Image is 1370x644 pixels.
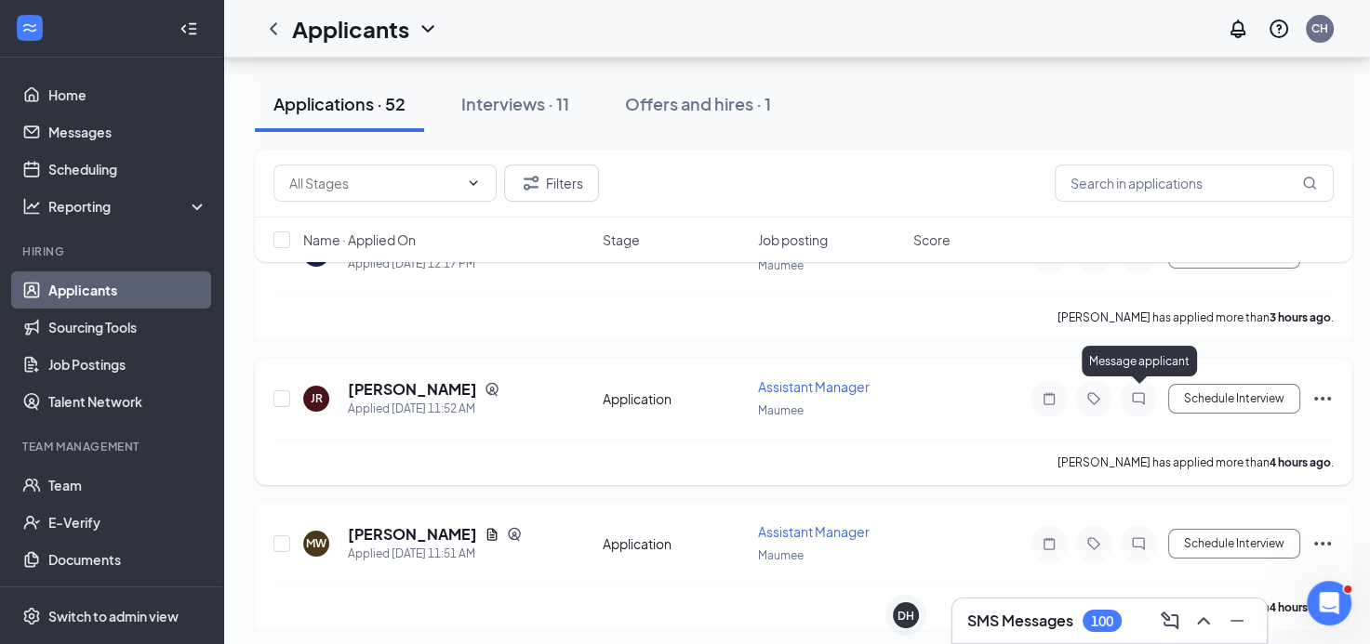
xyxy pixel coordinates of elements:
[180,20,198,38] svg: Collapse
[913,230,951,249] span: Score
[48,271,207,309] a: Applicants
[48,113,207,151] a: Messages
[625,92,771,115] div: Offers and hires · 1
[22,439,204,454] div: Team Management
[758,548,804,562] span: Maumee
[48,346,207,383] a: Job Postings
[348,545,522,563] div: Applied [DATE] 11:51 AM
[1091,613,1113,629] div: 100
[1055,164,1334,202] input: Search in applications
[20,19,39,37] svg: WorkstreamLogo
[1159,610,1181,632] svg: ComposeMessage
[758,378,870,395] span: Assistant Manager
[348,379,477,400] h5: [PERSON_NAME]
[485,527,499,542] svg: Document
[1222,606,1252,636] button: Minimize
[303,230,416,249] span: Name · Applied On
[1302,176,1317,191] svg: MagnifyingGlass
[1082,346,1197,376] div: Message applicant
[758,403,804,417] span: Maumee
[417,18,439,40] svg: ChevronDown
[603,389,747,408] div: Application
[898,608,914,624] div: DH
[758,230,828,249] span: Job posting
[603,534,747,553] div: Application
[48,383,207,420] a: Talent Network
[1038,391,1060,406] svg: Note
[311,390,323,406] div: JR
[48,151,207,188] a: Scheduling
[758,523,870,540] span: Assistant Manager
[1057,309,1334,325] p: [PERSON_NAME] has applied more than .
[22,607,41,625] svg: Settings
[1311,388,1334,410] svg: Ellipses
[485,382,499,397] svg: SourcingTools
[1168,529,1300,559] button: Schedule Interview
[1168,384,1300,414] button: Schedule Interview
[1057,454,1334,470] p: [PERSON_NAME] has applied more than .
[22,243,204,259] div: Hiring
[1155,606,1185,636] button: ComposeMessage
[273,92,406,115] div: Applications · 52
[1311,20,1328,36] div: CH
[48,197,208,216] div: Reporting
[461,92,569,115] div: Interviews · 11
[1127,536,1150,551] svg: ChatInactive
[1268,18,1290,40] svg: QuestionInfo
[262,18,285,40] svg: ChevronLeft
[1083,391,1105,406] svg: Tag
[1227,18,1249,40] svg: Notifications
[1038,536,1060,551] svg: Note
[1189,606,1218,636] button: ChevronUp
[48,607,179,625] div: Switch to admin view
[1226,610,1248,632] svg: Minimize
[1127,391,1150,406] svg: ChatInactive
[306,535,326,551] div: MW
[1270,600,1331,614] b: 4 hours ago
[507,527,522,542] svg: SourcingTools
[1192,610,1215,632] svg: ChevronUp
[48,504,207,541] a: E-Verify
[48,541,207,578] a: Documents
[48,76,207,113] a: Home
[348,524,477,545] h5: [PERSON_NAME]
[48,578,207,615] a: Surveys
[48,467,207,504] a: Team
[1307,581,1351,625] iframe: Intercom live chat
[1083,536,1105,551] svg: Tag
[289,173,459,193] input: All Stages
[348,400,499,418] div: Applied [DATE] 11:52 AM
[504,164,599,202] button: Filter Filters
[466,176,481,191] svg: ChevronDown
[1311,532,1334,555] svg: Ellipses
[22,197,41,216] svg: Analysis
[292,13,409,45] h1: Applicants
[967,611,1073,631] h3: SMS Messages
[1270,455,1331,469] b: 4 hours ago
[48,309,207,346] a: Sourcing Tools
[520,172,542,194] svg: Filter
[603,230,640,249] span: Stage
[1270,310,1331,324] b: 3 hours ago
